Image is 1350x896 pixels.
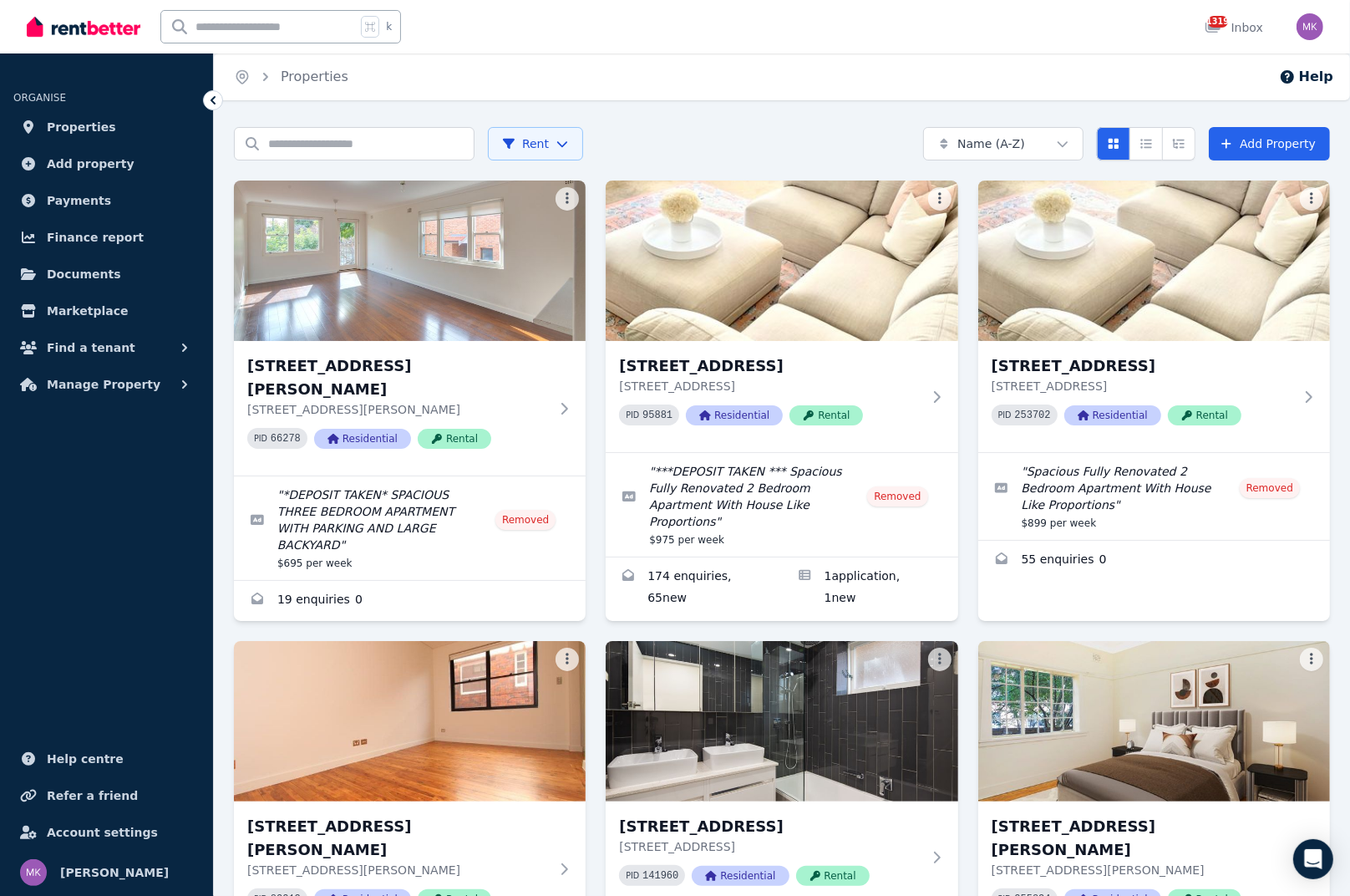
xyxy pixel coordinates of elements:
[978,181,1330,452] a: 1/38 Curlewis Street, Bondi Beach[STREET_ADDRESS][STREET_ADDRESS]PID 253702ResidentialRental
[60,863,169,883] span: [PERSON_NAME]
[928,187,952,211] button: More options
[1297,13,1323,40] img: Maor Kirsner
[686,405,783,425] span: Residential
[418,429,491,449] span: Rental
[606,181,957,341] img: 1/36 Curlewis Street, Bondi Beach
[247,401,549,418] p: [STREET_ADDRESS][PERSON_NAME]
[606,181,957,452] a: 1/36 Curlewis Street, Bondi Beach[STREET_ADDRESS][STREET_ADDRESS]PID 95881ResidentialRental
[606,453,957,557] a: Edit listing: ***DEPOSIT TAKEN *** Spacious Fully Renovated 2 Bedroom Apartment With House Like P...
[923,127,1084,160] button: Name (A-Z)
[692,866,789,886] span: Residential
[1015,410,1051,421] code: 253702
[957,135,1025,152] span: Name (A-Z)
[13,221,200,254] a: Finance report
[13,742,200,776] a: Help centre
[234,476,586,580] a: Edit listing: *DEPOSIT TAKEN* SPACIOUS THREE BEDROOM APARTMENT WITH PARKING AND LARGE BACKYARD
[13,110,200,144] a: Properties
[556,648,579,671] button: More options
[992,378,1293,395] p: [STREET_ADDRESS]
[13,257,200,291] a: Documents
[13,368,200,401] button: Manage Property
[47,786,138,806] span: Refer a friend
[796,866,870,886] span: Rental
[642,410,672,421] code: 95881
[619,838,921,855] p: [STREET_ADDRESS]
[782,557,958,619] a: Applications for 1/36 Curlewis Street, Bondi Beach
[234,641,586,802] img: 1/51 Francis Street, Bondi Beach
[1129,127,1163,160] button: Compact list view
[606,557,782,619] a: Enquiries for 1/36 Curlewis Street, Bondi Beach
[13,294,200,328] a: Marketplace
[47,749,124,769] span: Help centre
[992,354,1293,378] h3: [STREET_ADDRESS]
[626,410,639,420] small: PID
[47,227,144,247] span: Finance report
[1162,127,1195,160] button: Expanded list view
[1064,405,1161,425] span: Residential
[247,815,549,862] h3: [STREET_ADDRESS][PERSON_NAME]
[13,331,200,364] button: Find a tenant
[13,184,200,217] a: Payments
[1293,839,1333,879] div: Open Intercom Messenger
[234,581,586,621] a: Enquiries for 1/11 William Street, Rose Bay
[47,154,134,174] span: Add property
[619,354,921,378] h3: [STREET_ADDRESS]
[47,264,121,284] span: Documents
[998,410,1012,420] small: PID
[1209,127,1330,160] a: Add Property
[1300,648,1323,671] button: More options
[1205,19,1263,36] div: Inbox
[978,181,1330,341] img: 1/38 Curlewis Street, Bondi Beach
[1097,127,1130,160] button: Card view
[1097,127,1195,160] div: View options
[13,779,200,812] a: Refer a friend
[234,181,586,476] a: 1/11 William Street, Rose Bay[STREET_ADDRESS][PERSON_NAME][STREET_ADDRESS][PERSON_NAME]PID 66278R...
[488,127,583,160] button: Rent
[234,181,586,341] img: 1/11 William Street, Rose Bay
[1279,67,1333,87] button: Help
[20,859,47,886] img: Maor Kirsner
[606,641,957,802] img: 1/61 Liverpool St, Rose Bay
[47,301,128,321] span: Marketplace
[254,434,267,443] small: PID
[1300,187,1323,211] button: More options
[47,374,160,395] span: Manage Property
[271,433,301,445] code: 66278
[626,871,639,880] small: PID
[314,429,411,449] span: Residential
[978,641,1330,802] img: 1/66 Ewart Street, Marrickville
[386,20,392,33] span: k
[13,92,66,104] span: ORGANISE
[978,541,1330,581] a: Enquiries for 1/38 Curlewis Street, Bondi Beach
[47,117,116,137] span: Properties
[978,453,1330,540] a: Edit listing: Spacious Fully Renovated 2 Bedroom Apartment With House Like Proportions
[619,815,921,838] h3: [STREET_ADDRESS]
[47,191,111,211] span: Payments
[619,378,921,395] p: [STREET_ADDRESS]
[642,870,678,882] code: 141960
[214,53,368,100] nav: Breadcrumb
[247,862,549,878] p: [STREET_ADDRESS][PERSON_NAME]
[13,816,200,849] a: Account settings
[247,354,549,401] h3: [STREET_ADDRESS][PERSON_NAME]
[47,338,135,358] span: Find a tenant
[992,815,1293,862] h3: [STREET_ADDRESS][PERSON_NAME]
[47,822,158,843] span: Account settings
[1208,16,1228,28] span: 1319
[27,14,140,39] img: RentBetter
[281,69,348,84] a: Properties
[556,187,579,211] button: More options
[789,405,863,425] span: Rental
[928,648,952,671] button: More options
[502,135,549,152] span: Rent
[1168,405,1241,425] span: Rental
[13,147,200,181] a: Add property
[992,862,1293,878] p: [STREET_ADDRESS][PERSON_NAME]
